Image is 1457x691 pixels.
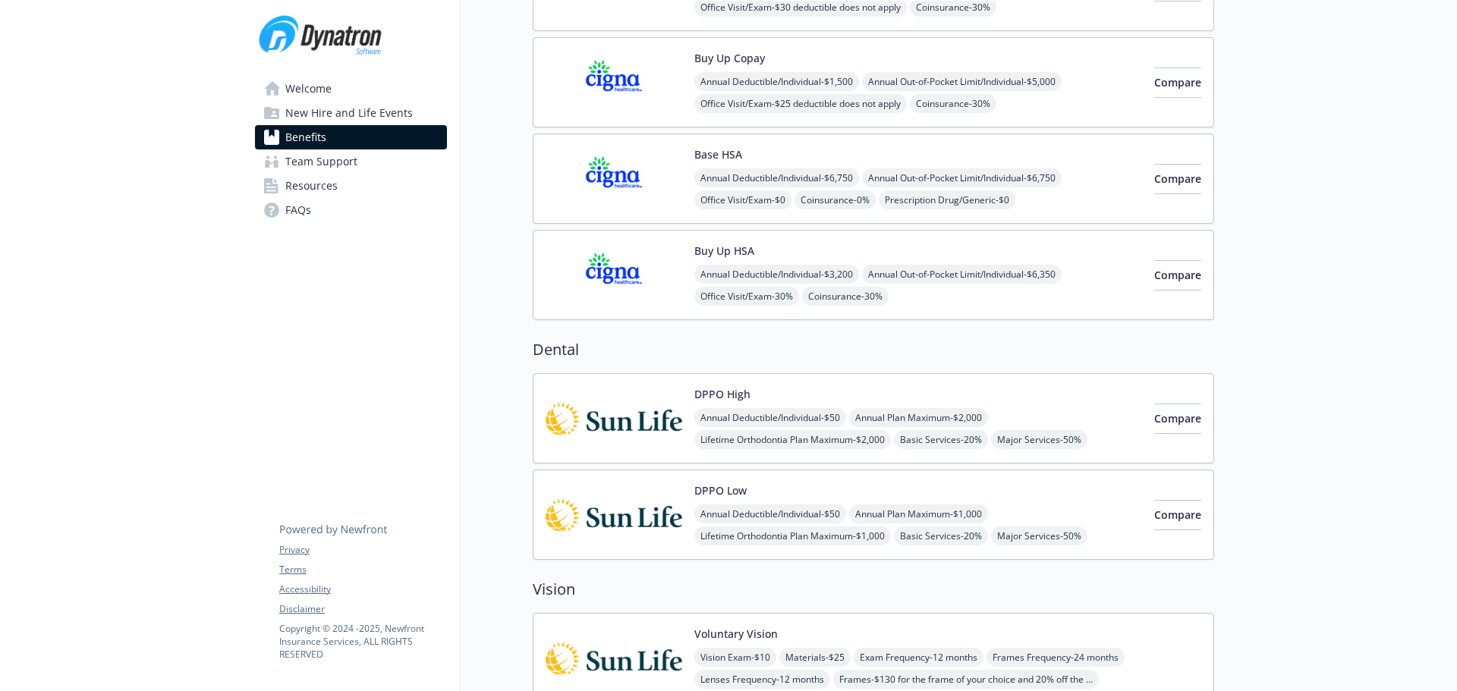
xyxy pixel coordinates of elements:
[694,265,859,284] span: Annual Deductible/Individual - $3,200
[546,50,682,115] img: CIGNA carrier logo
[1154,171,1201,186] span: Compare
[694,243,754,259] button: Buy Up HSA
[285,125,326,149] span: Benefits
[279,622,446,661] p: Copyright © 2024 - 2025 , Newfront Insurance Services, ALL RIGHTS RESERVED
[694,287,799,306] span: Office Visit/Exam - 30%
[795,190,876,209] span: Coinsurance - 0%
[694,504,846,523] span: Annual Deductible/Individual - $50
[987,648,1125,667] span: Frames Frequency - 24 months
[894,430,988,449] span: Basic Services - 20%
[1154,164,1201,194] button: Compare
[894,526,988,545] span: Basic Services - 20%
[849,408,988,427] span: Annual Plan Maximum - $2,000
[285,198,311,222] span: FAQs
[849,504,988,523] span: Annual Plan Maximum - $1,000
[833,670,1099,689] span: Frames - $130 for the frame of your choice and 20% off the amount over your allowance $70 allowan...
[1154,404,1201,434] button: Compare
[255,125,447,149] a: Benefits
[1154,507,1201,522] span: Compare
[694,50,765,66] button: Buy Up Copay
[279,563,446,576] a: Terms
[1154,260,1201,291] button: Compare
[694,526,891,545] span: Lifetime Orthodontia Plan Maximum - $1,000
[991,430,1087,449] span: Major Services - 50%
[279,583,446,596] a: Accessibility
[862,265,1062,284] span: Annual Out-of-Pocket Limit/Individual - $6,350
[279,602,446,616] a: Disclaimer
[533,338,1214,361] h2: Dental
[694,408,846,427] span: Annual Deductible/Individual - $50
[255,101,447,125] a: New Hire and Life Events
[862,72,1062,91] span: Annual Out-of-Pocket Limit/Individual - $5,000
[694,386,751,402] button: DPPO High
[533,578,1214,601] h2: Vision
[694,168,859,187] span: Annual Deductible/Individual - $6,750
[279,543,446,557] a: Privacy
[879,190,1015,209] span: Prescription Drug/Generic - $0
[546,146,682,211] img: CIGNA carrier logo
[694,482,747,498] button: DPPO Low
[694,648,776,667] span: Vision Exam - $10
[910,94,996,113] span: Coinsurance - 30%
[285,174,338,198] span: Resources
[285,101,413,125] span: New Hire and Life Events
[1154,500,1201,530] button: Compare
[255,174,447,198] a: Resources
[1154,75,1201,90] span: Compare
[255,149,447,174] a: Team Support
[546,386,682,451] img: Sun Life Financial carrier logo
[255,77,447,101] a: Welcome
[546,626,682,690] img: Sun Life Financial carrier logo
[1154,68,1201,98] button: Compare
[546,243,682,307] img: CIGNA carrier logo
[862,168,1062,187] span: Annual Out-of-Pocket Limit/Individual - $6,750
[1154,268,1201,282] span: Compare
[694,626,778,642] button: Voluntary Vision
[802,287,889,306] span: Coinsurance - 30%
[694,146,742,162] button: Base HSA
[694,72,859,91] span: Annual Deductible/Individual - $1,500
[779,648,851,667] span: Materials - $25
[694,670,830,689] span: Lenses Frequency - 12 months
[285,149,357,174] span: Team Support
[694,430,891,449] span: Lifetime Orthodontia Plan Maximum - $2,000
[854,648,983,667] span: Exam Frequency - 12 months
[255,198,447,222] a: FAQs
[546,482,682,547] img: Sun Life Financial carrier logo
[694,94,907,113] span: Office Visit/Exam - $25 deductible does not apply
[285,77,332,101] span: Welcome
[694,190,791,209] span: Office Visit/Exam - $0
[1154,411,1201,426] span: Compare
[991,526,1087,545] span: Major Services - 50%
